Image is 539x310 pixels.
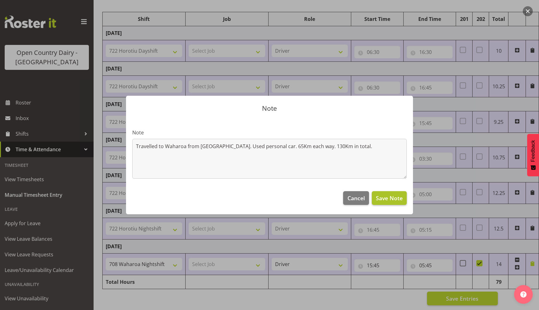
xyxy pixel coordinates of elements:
img: help-xxl-2.png [520,291,527,298]
span: Cancel [347,194,365,202]
label: Note [132,129,407,136]
span: Feedback [530,140,536,162]
button: Feedback - Show survey [527,134,539,176]
p: Note [132,105,407,112]
span: Save Note [376,194,403,202]
button: Cancel [343,191,369,205]
button: Save Note [372,191,407,205]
